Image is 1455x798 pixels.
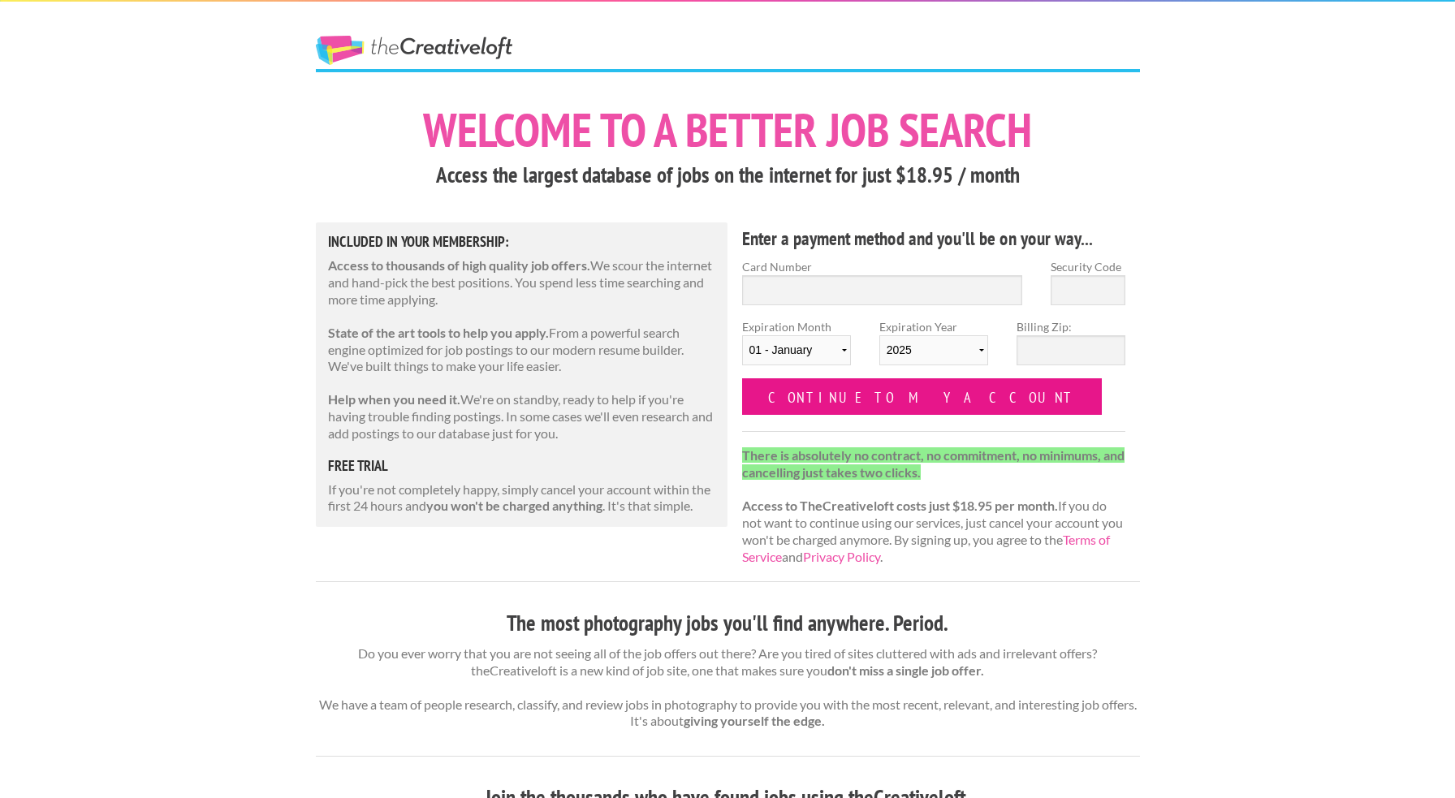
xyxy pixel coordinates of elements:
strong: giving yourself the edge. [684,713,825,728]
p: Do you ever worry that you are not seeing all of the job offers out there? Are you tired of sites... [316,645,1140,730]
a: The Creative Loft [316,36,512,65]
label: Expiration Month [742,318,851,378]
label: Card Number [742,258,1023,275]
label: Security Code [1051,258,1125,275]
input: Continue to my account [742,378,1103,415]
strong: State of the art tools to help you apply. [328,325,549,340]
select: Expiration Year [879,335,988,365]
strong: Help when you need it. [328,391,460,407]
strong: you won't be charged anything [426,498,602,513]
a: Privacy Policy [803,549,880,564]
p: If you're not completely happy, simply cancel your account within the first 24 hours and . It's t... [328,481,716,515]
a: Terms of Service [742,532,1110,564]
h3: The most photography jobs you'll find anywhere. Period. [316,608,1140,639]
p: If you do not want to continue using our services, just cancel your account you won't be charged ... [742,447,1126,566]
label: Billing Zip: [1017,318,1125,335]
h4: Enter a payment method and you'll be on your way... [742,226,1126,252]
label: Expiration Year [879,318,988,378]
strong: Access to thousands of high quality job offers. [328,257,590,273]
h1: Welcome to a better job search [316,106,1140,153]
h3: Access the largest database of jobs on the internet for just $18.95 / month [316,160,1140,191]
strong: don't miss a single job offer. [827,662,984,678]
p: We're on standby, ready to help if you're having trouble finding postings. In some cases we'll ev... [328,391,716,442]
select: Expiration Month [742,335,851,365]
strong: Access to TheCreativeloft costs just $18.95 per month. [742,498,1058,513]
h5: free trial [328,459,716,473]
p: From a powerful search engine optimized for job postings to our modern resume builder. We've buil... [328,325,716,375]
p: We scour the internet and hand-pick the best positions. You spend less time searching and more ti... [328,257,716,308]
strong: There is absolutely no contract, no commitment, no minimums, and cancelling just takes two clicks. [742,447,1125,480]
h5: Included in Your Membership: [328,235,716,249]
